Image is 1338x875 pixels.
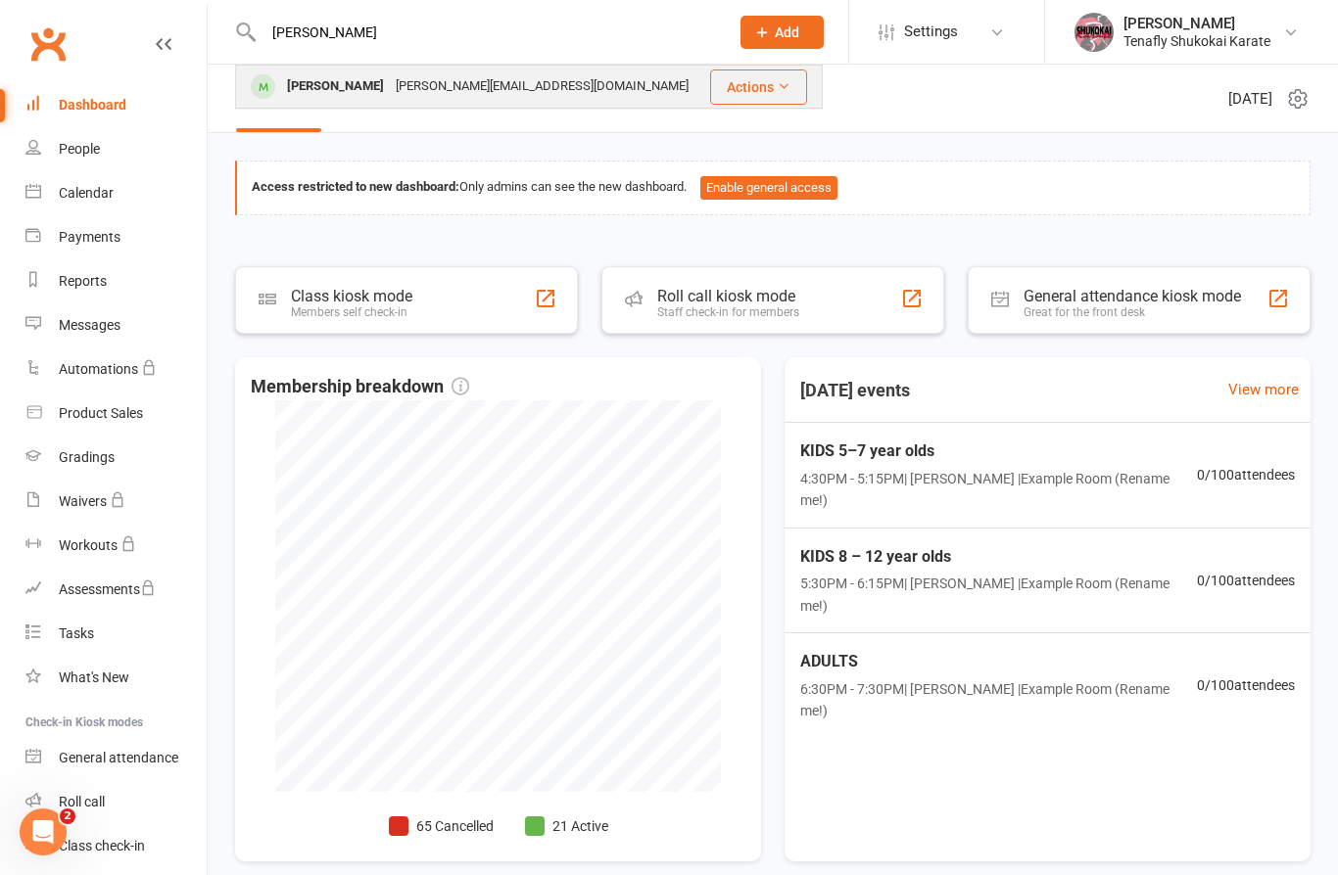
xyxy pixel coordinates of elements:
[25,171,207,215] a: Calendar
[25,391,207,436] a: Product Sales
[1197,464,1295,485] span: 0 / 100 attendees
[25,568,207,612] a: Assessments
[59,273,107,289] div: Reports
[252,179,459,194] strong: Access restricted to new dashboard:
[657,287,799,305] div: Roll call kiosk mode
[25,259,207,303] a: Reports
[59,794,105,809] div: Roll call
[59,838,145,853] div: Class check-in
[59,537,118,553] div: Workouts
[1024,287,1241,305] div: General attendance kiosk mode
[59,185,114,201] div: Calendar
[25,436,207,480] a: Gradings
[785,373,926,408] h3: [DATE] events
[25,780,207,824] a: Roll call
[800,649,1197,674] span: ADULTS
[389,815,494,837] li: 65 Cancelled
[904,10,958,54] span: Settings
[59,141,100,157] div: People
[59,229,120,245] div: Payments
[390,72,694,101] div: [PERSON_NAME][EMAIL_ADDRESS][DOMAIN_NAME]
[25,347,207,391] a: Automations
[1228,378,1299,401] a: View more
[59,405,143,421] div: Product Sales
[25,303,207,347] a: Messages
[59,97,126,113] div: Dashboard
[25,480,207,524] a: Waivers
[710,69,807,105] button: Actions
[25,83,207,127] a: Dashboard
[59,449,115,465] div: Gradings
[25,656,207,700] a: What's New
[59,750,178,765] div: General attendance
[1075,13,1114,52] img: thumb_image1695931792.png
[252,176,1295,200] div: Only admins can see the new dashboard.
[59,317,120,333] div: Messages
[291,305,412,319] div: Members self check-in
[59,669,129,685] div: What's New
[800,573,1197,617] span: 5:30PM - 6:15PM | [PERSON_NAME] | Example Room (Rename me!)
[25,736,207,780] a: General attendance kiosk mode
[775,24,799,40] span: Add
[291,287,412,305] div: Class kiosk mode
[20,808,67,855] iframe: Intercom live chat
[251,373,469,401] span: Membership breakdown
[258,19,715,46] input: Search...
[25,524,207,568] a: Workouts
[25,127,207,171] a: People
[1197,570,1295,591] span: 0 / 100 attendees
[800,468,1197,512] span: 4:30PM - 5:15PM | [PERSON_NAME] | Example Room (Rename me!)
[60,808,75,824] span: 2
[700,176,837,200] button: Enable general access
[281,72,390,101] div: [PERSON_NAME]
[1024,305,1241,319] div: Great for the front desk
[657,305,799,319] div: Staff check-in for members
[59,493,107,509] div: Waivers
[25,824,207,868] a: Class kiosk mode
[59,625,94,641] div: Tasks
[800,678,1197,722] span: 6:30PM - 7:30PM | [PERSON_NAME] | Example Room (Rename me!)
[1197,674,1295,696] span: 0 / 100 attendees
[525,815,608,837] li: 21 Active
[1228,87,1272,111] span: [DATE]
[24,20,72,69] a: Clubworx
[25,612,207,656] a: Tasks
[741,16,824,49] button: Add
[800,544,1197,570] span: KIDS 8 – 12 year olds
[800,438,1197,464] span: KIDS 5–7 year olds
[1123,32,1270,50] div: Tenafly Shukokai Karate
[59,581,156,597] div: Assessments
[25,215,207,259] a: Payments
[1123,15,1270,32] div: [PERSON_NAME]
[59,361,138,377] div: Automations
